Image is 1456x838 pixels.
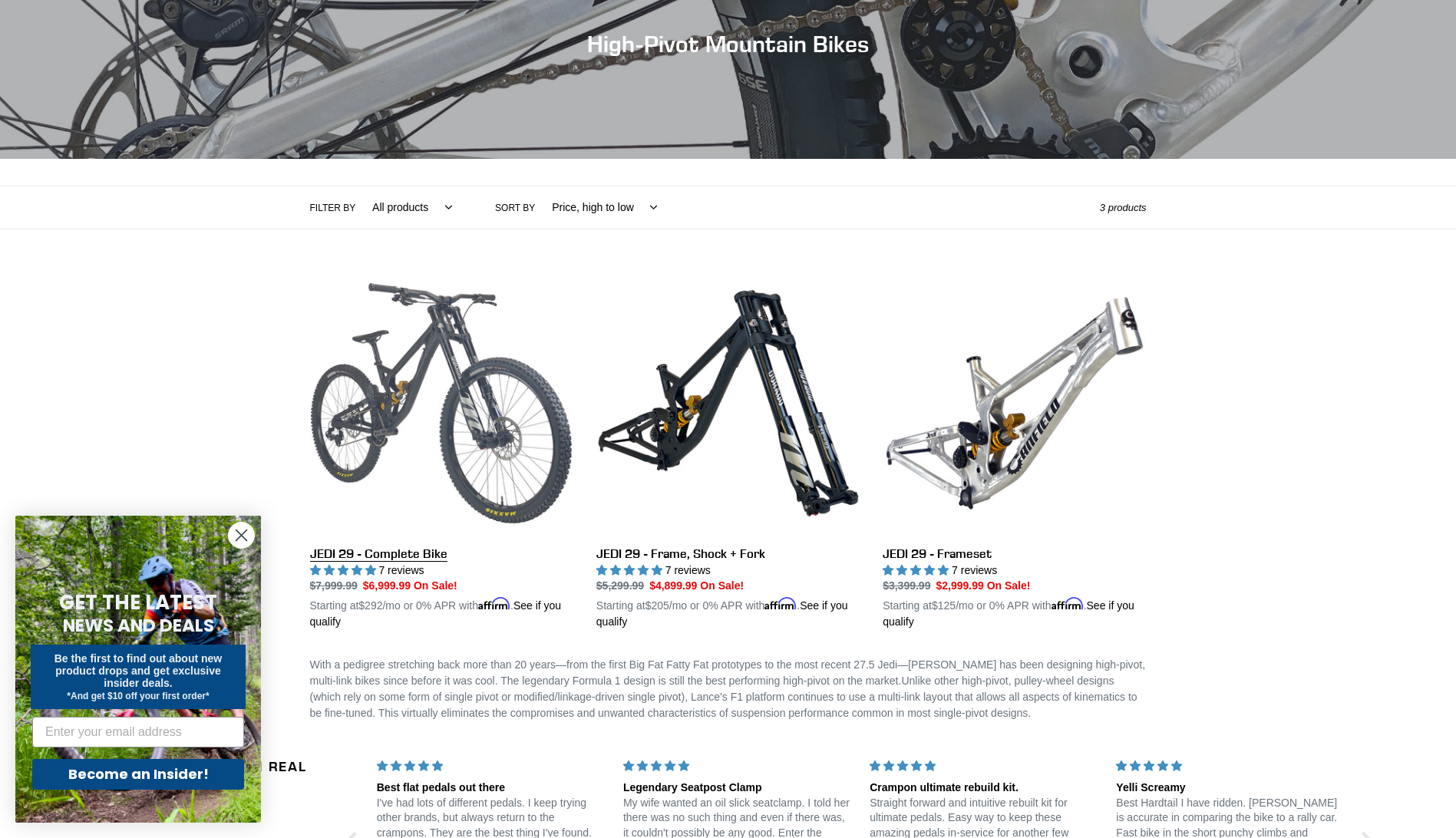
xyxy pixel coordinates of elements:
[870,758,1098,774] div: 5 stars
[32,759,244,790] button: Become an Insider!
[870,780,1098,796] div: Crampon ultimate rebuild kit.
[377,758,605,774] div: 5 stars
[1116,758,1344,774] div: 5 stars
[32,717,244,747] input: Enter your email address
[1100,202,1147,213] span: 3 products
[310,658,1146,719] span: With a pedigree stretching back more than 20 years—from the first Big Fat Fatty Fat prototypes to...
[587,30,869,58] span: High-Pivot Mountain Bikes
[67,691,209,701] span: *And get $10 off your first order*
[228,522,255,549] button: Close dialog
[623,758,851,774] div: 5 stars
[495,201,535,215] label: Sort by
[59,589,217,616] span: GET THE LATEST
[54,652,223,689] span: Be the first to find out about new product drops and get exclusive insider deals.
[623,780,851,796] div: Legendary Seatpost Clamp
[63,613,214,638] span: NEWS AND DEALS
[377,780,605,796] div: Best flat pedals out there
[310,201,356,215] label: Filter by
[1116,780,1344,796] div: Yelli Screamy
